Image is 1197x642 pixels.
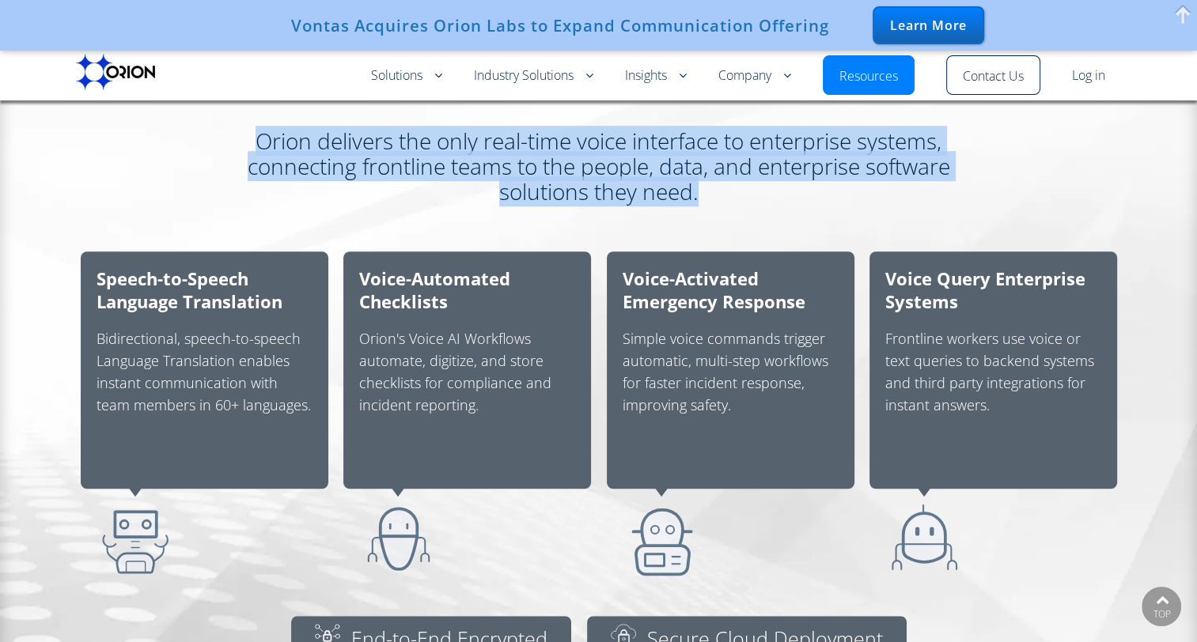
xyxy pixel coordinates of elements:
h3: Orion delivers the only real-time voice interface to enterprise systems, connecting frontline tea... [211,128,987,204]
p: Frontline workers use voice or text queries to backend systems and third party integrations for i... [885,327,1101,416]
p: Simple voice commands trigger automatic, multi-step workflows for faster incident response, impro... [623,327,839,416]
div: Learn More [873,6,984,44]
div: 2 / 4 [335,244,599,592]
iframe: Chat Widget [913,459,1197,642]
a: Log in [1072,66,1105,85]
a: Contact Us [963,67,1024,86]
p: Orion's Voice AI Workflows automate, digitize, and store checklists for compliance and incident r... [359,327,575,416]
img: Orion labs Black logo [76,54,155,90]
h3: Voice Query Enterprise Systems [885,267,1101,313]
a: Industry Solutions [474,66,593,85]
a: Insights [625,66,687,85]
h3: Voice-Activated Emergency Response [623,267,839,313]
p: Bidirectional, speech-to-speech Language Translation enables instant communication with team memb... [97,327,313,416]
div: 4 / 4 [862,244,1125,592]
div: 1 / 4 [73,244,336,592]
a: Company [718,66,791,85]
a: Solutions [371,66,442,85]
h3: Voice-Automated Checklists [359,267,575,313]
h3: Speech-to-Speech Language Translation [97,267,313,313]
a: Resources [839,67,898,86]
div: 3 / 4 [599,244,862,592]
div: Vontas Acquires Orion Labs to Expand Communication Offering [291,16,829,35]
